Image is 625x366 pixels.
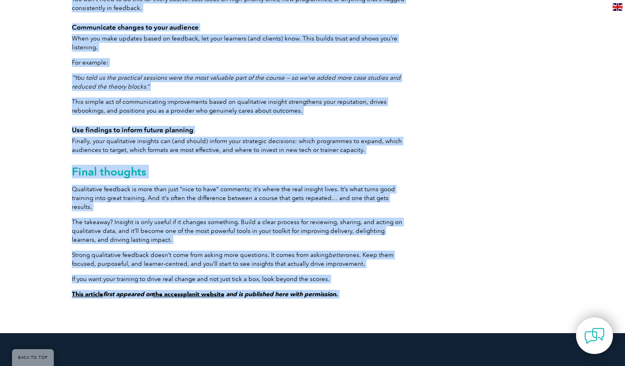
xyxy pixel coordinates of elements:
[103,291,153,298] em: first appeared on
[72,58,409,67] p: For example:
[153,291,224,298] a: the accessplanit website
[328,251,346,259] em: better
[613,3,623,11] img: en
[72,275,409,283] p: If you want your training to drive real change and not just tick a box, look beyond the scores.
[72,165,409,178] h2: Final thoughts
[226,291,338,298] em: and is published here with permission.
[72,34,409,52] p: When you make updates based on feedback, let your learners (and clients) know. This builds trust ...
[72,23,409,31] h4: Communicate changes to your audience
[72,137,409,154] p: Finally, your qualitative insights can (and should) inform your strategic decisions: which progra...
[72,126,409,134] h4: Use findings to inform future planning
[72,291,103,298] a: This article
[72,74,401,90] em: “You told us the practical sessions were the most valuable part of the course — so we’ve added mo...
[72,218,409,244] p: The takeaway? Insight is only useful if it changes something. Build a clear process for reviewing...
[72,97,409,115] p: This simple act of communicating improvements based on qualitative insight strengthens your reput...
[72,185,409,211] p: Qualitative feedback is more than just “nice to have” comments; it’s where the real insight lives...
[12,349,54,366] a: BACK TO TOP
[584,326,605,346] img: contact-chat.png
[72,251,409,268] p: Strong qualitative feedback doesn’t come from asking more questions. It comes from asking ones. K...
